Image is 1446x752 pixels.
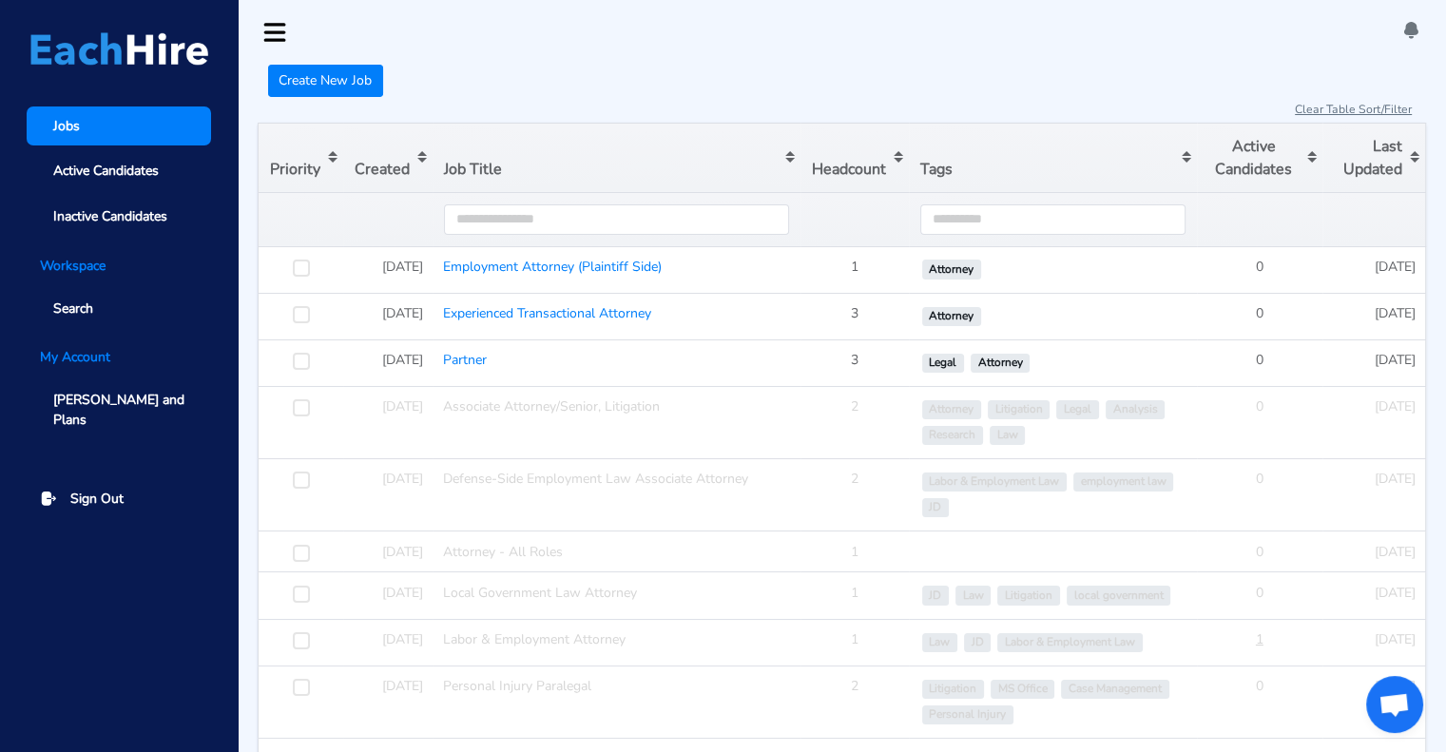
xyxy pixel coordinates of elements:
span: [DATE] [1375,543,1416,561]
span: Litigation [988,400,1050,419]
span: [DATE] [1375,304,1416,322]
span: 2 [851,470,858,488]
span: Attorney [922,307,981,326]
span: [DATE] [382,304,423,322]
span: MS Office [991,680,1054,699]
span: 0 [1256,470,1263,488]
u: Clear Table Sort/Filter [1295,102,1412,117]
span: Law [990,426,1025,445]
a: Experienced Transactional Attorney [443,304,651,322]
a: 1 [1256,630,1263,648]
a: Attorney - All Roles [443,543,563,561]
a: Create New Job [268,65,383,97]
span: [DATE] [382,584,423,602]
span: Law [922,633,957,652]
span: 3 [851,351,858,369]
a: Partner [443,351,487,369]
span: 1 [851,584,858,602]
span: Law [955,586,991,605]
span: [DATE] [1375,258,1416,276]
span: [DATE] [382,351,423,369]
a: Labor & Employment Attorney [443,630,626,648]
span: 2 [851,677,858,695]
span: Attorney [922,260,981,279]
span: [DATE] [382,397,423,415]
span: 0 [1256,304,1263,322]
span: Personal Injury [922,705,1013,724]
span: Legal [1056,400,1098,419]
a: Associate Attorney/Senior, Litigation [443,397,660,415]
a: Active Candidates [27,152,211,191]
span: 0 [1256,397,1263,415]
span: 0 [1256,543,1263,561]
span: Litigation [997,586,1059,605]
a: Jobs [27,106,211,145]
span: [PERSON_NAME] and Plans [53,390,198,430]
span: Legal [922,354,964,373]
span: 0 [1256,258,1263,276]
span: Analysis [1106,400,1165,419]
a: [PERSON_NAME] and Plans [27,380,211,439]
a: Search [27,289,211,328]
img: Logo [30,32,208,66]
span: 2 [851,397,858,415]
span: JD [964,633,991,652]
span: [DATE] [382,470,423,488]
li: Workspace [27,256,211,276]
span: Search [53,299,93,318]
span: Jobs [53,116,80,136]
span: 1 [851,258,858,276]
span: employment law [1073,472,1173,492]
span: [DATE] [1375,584,1416,602]
span: 1 [851,630,858,648]
a: Local Government Law Attorney [443,584,637,602]
a: Defense-Side Employment Law Associate Attorney [443,470,748,488]
li: My Account [27,347,211,367]
span: 3 [851,304,858,322]
span: 1 [851,543,858,561]
a: Employment Attorney (Plaintiff Side) [443,258,662,276]
button: Clear Table Sort/Filter [1294,100,1413,119]
span: [DATE] [382,677,423,695]
span: [DATE] [1375,630,1416,648]
span: Labor & Employment Law [922,472,1067,492]
span: Sign Out [70,489,124,509]
span: Research [922,426,983,445]
span: Inactive Candidates [53,206,167,226]
span: [DATE] [382,543,423,561]
span: [DATE] [1375,351,1416,369]
span: Labor & Employment Law [997,633,1142,652]
span: Attorney [922,400,981,419]
span: [DATE] [1375,470,1416,488]
span: Case Management [1061,680,1168,699]
span: 0 [1256,677,1263,695]
span: 0 [1256,584,1263,602]
span: local government [1067,586,1170,605]
span: JD [922,586,949,605]
span: Active Candidates [53,161,159,181]
div: Open chat [1366,676,1423,733]
span: [DATE] [1375,677,1416,695]
span: Attorney [971,354,1030,373]
span: [DATE] [1375,397,1416,415]
span: [DATE] [382,630,423,648]
span: 0 [1256,351,1263,369]
a: Inactive Candidates [27,197,211,236]
span: Litigation [922,680,984,699]
span: JD [922,498,949,517]
span: [DATE] [382,258,423,276]
a: Personal Injury Paralegal [443,677,591,695]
